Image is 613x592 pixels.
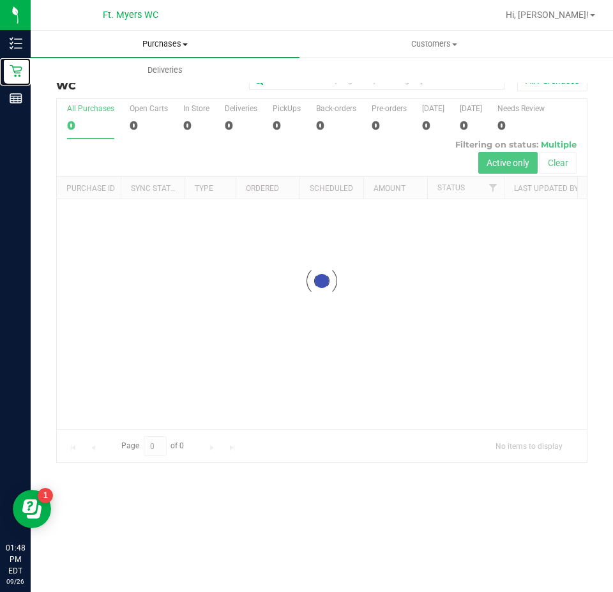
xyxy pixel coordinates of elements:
[10,65,22,77] inline-svg: Retail
[31,38,299,50] span: Purchases
[13,490,51,528] iframe: Resource center
[31,57,299,84] a: Deliveries
[10,92,22,105] inline-svg: Reports
[31,31,299,57] a: Purchases
[130,65,200,76] span: Deliveries
[300,38,568,50] span: Customers
[506,10,589,20] span: Hi, [PERSON_NAME]!
[6,542,25,577] p: 01:48 PM EDT
[103,10,158,20] span: Ft. Myers WC
[6,577,25,586] p: 09/26
[56,69,233,91] h3: Purchase Summary:
[10,37,22,50] inline-svg: Inventory
[299,31,568,57] a: Customers
[38,488,53,503] iframe: Resource center unread badge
